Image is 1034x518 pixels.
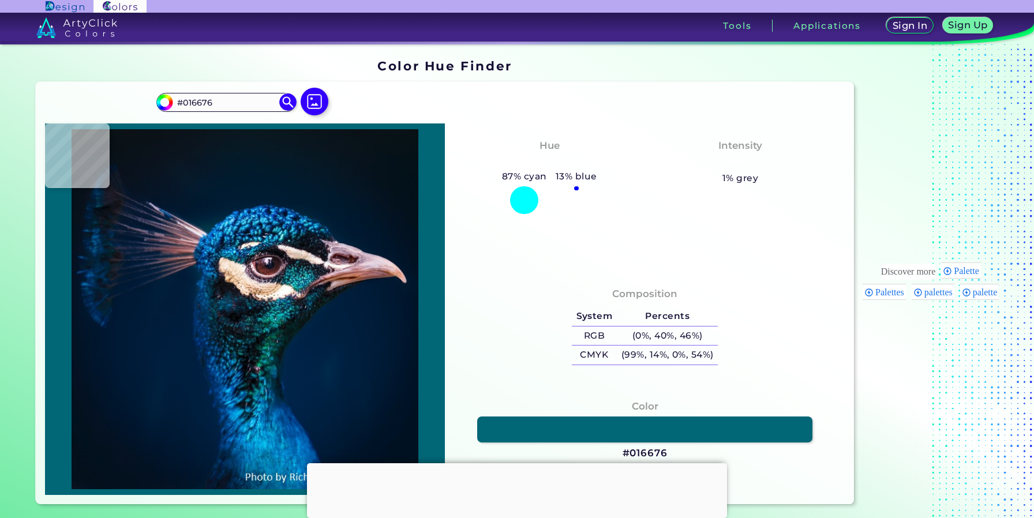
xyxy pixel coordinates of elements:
[612,286,677,302] h4: Composition
[572,346,617,365] h5: CMYK
[894,21,926,30] h5: Sign In
[960,284,999,300] div: palette
[863,284,906,300] div: Palettes
[718,137,762,154] h4: Intensity
[36,17,118,38] img: logo_artyclick_colors_white.svg
[623,446,668,460] h3: #016676
[497,169,551,184] h5: 87% cyan
[793,21,861,30] h3: Applications
[617,307,718,326] h5: Percents
[945,18,991,33] a: Sign Up
[924,287,956,297] span: palettes
[973,287,1001,297] span: palette
[173,95,280,110] input: type color..
[715,156,766,170] h3: Vibrant
[512,156,587,170] h3: Bluish Cyan
[950,21,986,29] h5: Sign Up
[632,398,658,415] h4: Color
[723,21,751,30] h3: Tools
[941,262,981,279] div: Palette
[51,129,439,490] img: img_pavlin.jpg
[540,137,560,154] h4: Hue
[954,266,983,276] span: Palette
[912,284,954,300] div: palettes
[617,346,718,365] h5: (99%, 14%, 0%, 54%)
[572,326,617,346] h5: RGB
[875,287,908,297] span: Palettes
[301,88,328,115] img: icon picture
[551,169,601,184] h5: 13% blue
[377,57,512,74] h1: Color Hue Finder
[722,171,758,186] h5: 1% grey
[46,1,84,12] img: ArtyClick Design logo
[617,326,718,346] h5: (0%, 40%, 46%)
[881,264,936,280] div: These are topics related to the article that might interest you
[888,18,931,33] a: Sign In
[572,307,617,326] h5: System
[307,463,727,515] iframe: Advertisement
[279,93,297,111] img: icon search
